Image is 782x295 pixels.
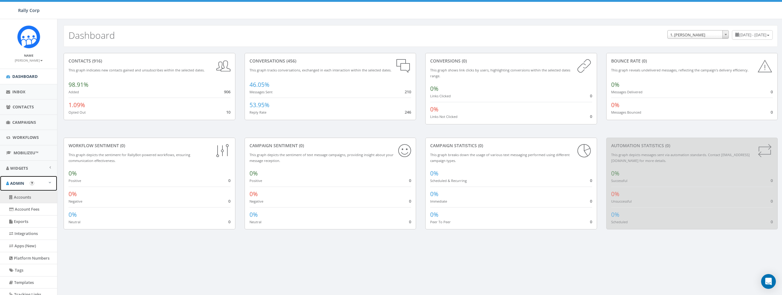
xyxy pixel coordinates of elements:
small: Unsuccessful [611,199,632,204]
span: MobilizeU™ [14,150,38,156]
span: 0 [771,109,773,115]
small: This graph shows link clicks by users, highlighting conversions within the selected dates range. [430,68,570,78]
span: 1. James Martin [668,30,729,39]
small: This graph indicates new contacts gained and unsubscribes within the selected dates. [69,68,205,72]
span: 0 [771,178,773,183]
span: Rally Corp [18,7,40,13]
span: 906 [224,89,230,95]
span: Dashboard [12,74,38,79]
span: (0) [664,143,670,148]
span: Contacts [13,104,34,110]
span: 0 [771,89,773,95]
span: 0 [590,93,592,99]
span: (0) [461,58,467,64]
div: conversations [250,58,411,64]
span: Admin [10,180,24,186]
small: Negative [250,199,263,204]
small: This graph reveals undelivered messages, reflecting the campaign's delivery efficiency. [611,68,749,72]
span: 0 [771,219,773,224]
div: Campaign Statistics [430,143,592,149]
small: Messages Bounced [611,110,641,115]
span: 1.09% [69,101,85,109]
span: Workflows [13,135,39,140]
small: Scheduled & Recurring [430,178,467,183]
small: Links Not Clicked [430,114,458,119]
small: This graph depicts the sentiment of text message campaigns, providing insight about your message ... [250,152,394,163]
small: Peer To Peer [430,220,451,224]
span: 0 [590,114,592,119]
small: Added [69,90,79,94]
span: 0% [430,190,438,198]
small: Immediate [430,199,447,204]
div: Bounce Rate [611,58,773,64]
a: [PERSON_NAME] [15,57,43,63]
div: Campaign Sentiment [250,143,411,149]
span: 0% [611,101,619,109]
span: 53.95% [250,101,269,109]
span: Widgets [10,165,28,171]
span: 246 [405,109,411,115]
span: 0% [430,85,438,93]
small: Reply Rate [250,110,266,115]
button: Open In-App Guide [30,181,34,185]
small: Messages Sent [250,90,273,94]
span: (916) [91,58,102,64]
small: Name [24,53,33,58]
span: 0 [590,198,592,204]
span: (0) [641,58,647,64]
span: 0 [590,178,592,183]
div: conversions [430,58,592,64]
span: (0) [477,143,483,148]
span: [DATE] - [DATE] [739,32,766,38]
small: Opted Out [69,110,86,115]
small: Scheduled [611,220,628,224]
small: Successful [611,178,627,183]
span: 0% [430,169,438,177]
span: 0% [611,81,619,89]
span: 0% [250,211,258,219]
span: 0 [228,198,230,204]
span: 0% [430,211,438,219]
span: (456) [285,58,296,64]
span: 0 [590,219,592,224]
span: 0 [228,219,230,224]
span: 0 [409,219,411,224]
span: 46.05% [250,81,269,89]
span: 10 [226,109,230,115]
span: 0% [69,211,77,219]
span: 0% [430,105,438,113]
span: 0 [409,178,411,183]
small: Positive [69,178,81,183]
span: (0) [298,143,304,148]
span: 0% [611,169,619,177]
small: Messages Delivered [611,90,642,94]
span: Inbox [12,89,26,95]
span: 0 [771,198,773,204]
small: This graph tracks conversations, exchanged in each interaction within the selected dates. [250,68,391,72]
h2: Dashboard [69,30,115,40]
small: This graph depicts messages sent via automation standards. Contact [EMAIL_ADDRESS][DOMAIN_NAME] f... [611,152,750,163]
span: 0% [250,190,258,198]
span: (0) [119,143,125,148]
small: This graph breaks down the usage of various text messaging performed using different campaign types. [430,152,570,163]
span: 0% [69,169,77,177]
img: Icon_1.png [17,25,40,48]
small: Neutral [250,220,261,224]
span: 0% [611,211,619,219]
span: 0 [409,198,411,204]
div: Automation Statistics [611,143,773,149]
div: Workflow Sentiment [69,143,230,149]
div: Open Intercom Messenger [761,274,776,289]
small: This graph depicts the sentiment for RallyBot-powered workflows, ensuring communication effective... [69,152,190,163]
span: 0 [228,178,230,183]
small: [PERSON_NAME] [15,58,43,63]
span: 210 [405,89,411,95]
span: Campaigns [12,119,36,125]
span: 98.91% [69,81,88,89]
small: Positive [250,178,262,183]
span: 0% [250,169,258,177]
span: 0% [69,190,77,198]
small: Negative [69,199,82,204]
small: Neutral [69,220,81,224]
